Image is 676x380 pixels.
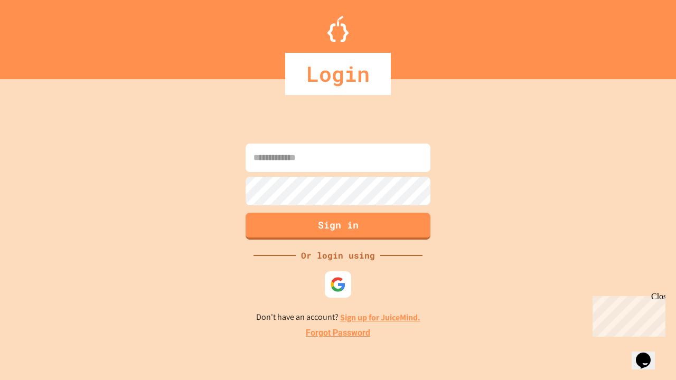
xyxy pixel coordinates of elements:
iframe: chat widget [588,292,665,337]
img: Logo.svg [327,16,349,42]
p: Don't have an account? [256,311,420,324]
iframe: chat widget [632,338,665,369]
img: google-icon.svg [330,277,346,292]
button: Sign in [246,213,430,240]
a: Sign up for JuiceMind. [340,312,420,323]
a: Forgot Password [306,327,370,339]
div: Or login using [296,249,380,262]
div: Chat with us now!Close [4,4,73,67]
div: Login [285,53,391,95]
